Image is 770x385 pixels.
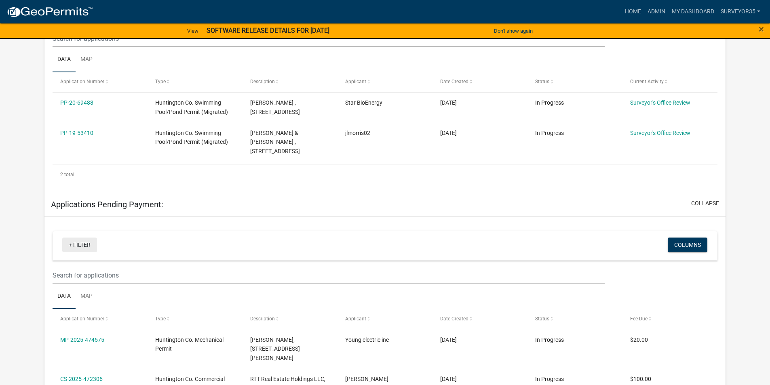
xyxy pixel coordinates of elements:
[148,72,243,92] datatable-header-cell: Type
[250,130,300,155] span: Morris, Jacob L & Kayla R , 3034 W 543 S , Pond
[60,130,93,136] a: PP-19-53410
[630,99,690,106] a: Surveyor's Office Review
[432,72,527,92] datatable-header-cell: Date Created
[717,4,764,19] a: surveyor35
[53,47,76,73] a: Data
[345,99,382,106] span: Star BioEnergy
[345,337,389,343] span: Young electric inc
[53,309,148,328] datatable-header-cell: Application Number
[622,72,717,92] datatable-header-cell: Current Activity
[155,316,166,322] span: Type
[644,4,669,19] a: Admin
[345,316,366,322] span: Applicant
[155,337,224,352] span: Huntington Co. Mechanical Permit
[62,238,97,252] a: + Filter
[60,337,104,343] a: MP-2025-474575
[630,130,690,136] a: Surveyor's Office Review
[155,79,166,84] span: Type
[630,376,651,382] span: $100.00
[535,376,564,382] span: In Progress
[60,99,93,106] a: PP-20-69488
[759,24,764,34] button: Close
[53,72,148,92] datatable-header-cell: Application Number
[535,337,564,343] span: In Progress
[76,284,97,309] a: Map
[630,79,664,84] span: Current Activity
[440,99,457,106] span: 10/28/2020
[440,316,468,322] span: Date Created
[243,309,338,328] datatable-header-cell: Description
[338,72,432,92] datatable-header-cell: Applicant
[759,23,764,35] span: ×
[250,79,275,84] span: Description
[51,200,163,209] h5: Applications Pending Payment:
[669,4,717,19] a: My Dashboard
[535,99,564,106] span: In Progress
[53,164,717,185] div: 2 total
[184,24,202,38] a: View
[440,337,457,343] span: 09/06/2025
[207,27,329,34] strong: SOFTWARE RELEASE DETAILS FOR [DATE]
[668,238,707,252] button: Columns
[630,337,648,343] span: $20.00
[60,79,104,84] span: Application Number
[155,99,228,115] span: Huntington Co. Swimming Pool/Pond Permit (Migrated)
[60,316,104,322] span: Application Number
[527,309,622,328] datatable-header-cell: Status
[491,24,536,38] button: Don't show again
[432,309,527,328] datatable-header-cell: Date Created
[53,284,76,309] a: Data
[338,309,432,328] datatable-header-cell: Applicant
[250,99,300,115] span: Kent Sprunger , 5906 S 100E, Huntington, IN 46750 , Pond
[527,72,622,92] datatable-header-cell: Status
[622,309,717,328] datatable-header-cell: Fee Due
[60,376,103,382] a: CS-2025-472306
[630,316,648,322] span: Fee Due
[250,316,275,322] span: Description
[535,130,564,136] span: In Progress
[345,130,370,136] span: jlmorris02
[345,79,366,84] span: Applicant
[440,376,457,382] span: 09/02/2025
[691,199,719,208] button: collapse
[440,130,457,136] span: 10/25/2019
[148,309,243,328] datatable-header-cell: Type
[243,72,338,92] datatable-header-cell: Description
[76,47,97,73] a: Map
[345,376,388,382] span: Jeff Stringer
[535,79,549,84] span: Status
[250,337,300,362] span: Ryan Johnson, 7604 N Old Fort Wayne Rd., electrical
[622,4,644,19] a: Home
[535,316,549,322] span: Status
[155,130,228,145] span: Huntington Co. Swimming Pool/Pond Permit (Migrated)
[440,79,468,84] span: Date Created
[53,267,604,284] input: Search for applications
